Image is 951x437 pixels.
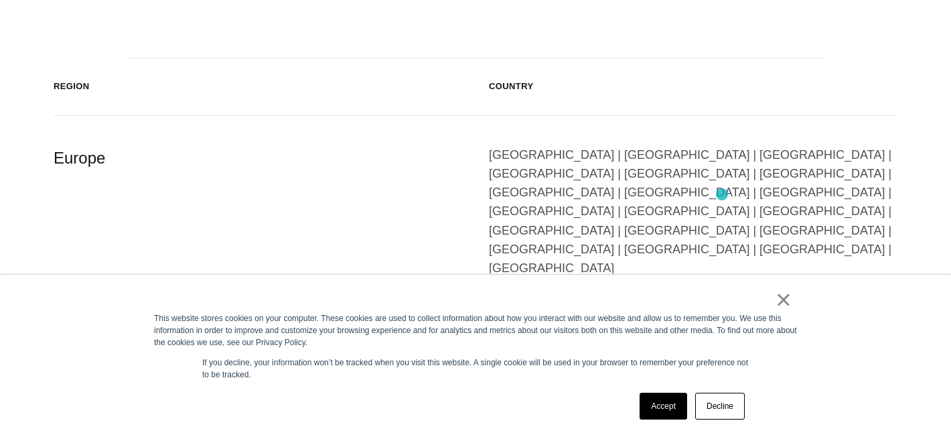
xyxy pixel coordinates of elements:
[695,393,745,420] a: Decline
[154,312,797,349] div: This website stores cookies on your computer. These cookies are used to collect information about...
[202,357,749,381] p: If you decline, your information won’t be tracked when you visit this website. A single cookie wi...
[776,294,792,306] a: ×
[640,393,687,420] a: Accept
[489,80,897,93] div: Country
[54,80,462,93] div: Region
[54,145,462,277] div: Europe
[489,145,897,277] div: [GEOGRAPHIC_DATA] | [GEOGRAPHIC_DATA] | [GEOGRAPHIC_DATA] | [GEOGRAPHIC_DATA] | [GEOGRAPHIC_DATA]...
